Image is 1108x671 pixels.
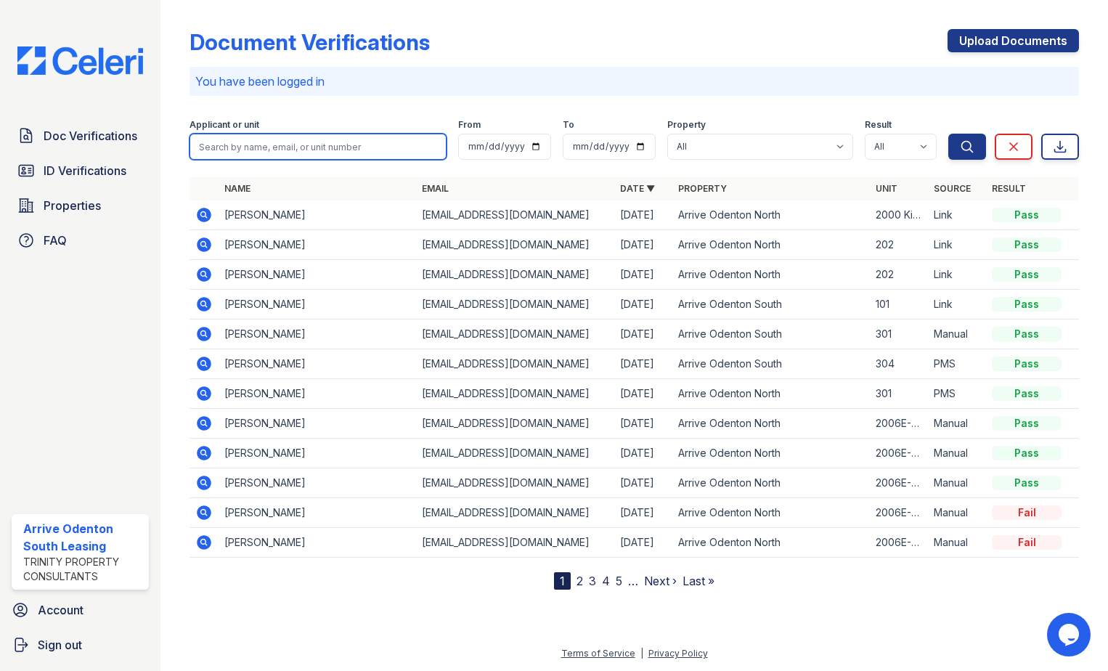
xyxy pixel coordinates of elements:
td: [PERSON_NAME] [219,468,416,498]
td: 301 [870,320,928,349]
a: Property [678,183,727,194]
a: Account [6,595,155,625]
td: 2006E-301 [870,468,928,498]
td: 101 [870,290,928,320]
a: Next › [644,574,677,588]
p: You have been logged in [195,73,1073,90]
td: 301 [870,379,928,409]
td: Manual [928,528,986,558]
a: 3 [589,574,596,588]
label: Result [865,119,892,131]
td: [PERSON_NAME] [219,260,416,290]
td: [EMAIL_ADDRESS][DOMAIN_NAME] [416,498,614,528]
td: [EMAIL_ADDRESS][DOMAIN_NAME] [416,528,614,558]
td: Manual [928,468,986,498]
td: [DATE] [614,349,672,379]
td: [EMAIL_ADDRESS][DOMAIN_NAME] [416,439,614,468]
td: [EMAIL_ADDRESS][DOMAIN_NAME] [416,260,614,290]
td: 2006E-301 [870,498,928,528]
a: Properties [12,191,149,220]
div: Pass [992,476,1062,490]
div: Trinity Property Consultants [23,555,143,584]
td: [EMAIL_ADDRESS][DOMAIN_NAME] [416,200,614,230]
td: [DATE] [614,468,672,498]
td: [EMAIL_ADDRESS][DOMAIN_NAME] [416,230,614,260]
td: [DATE] [614,200,672,230]
td: [EMAIL_ADDRESS][DOMAIN_NAME] [416,349,614,379]
div: Pass [992,446,1062,460]
a: Last » [683,574,714,588]
td: [PERSON_NAME] [219,409,416,439]
td: [PERSON_NAME] [219,379,416,409]
td: PMS [928,349,986,379]
td: Manual [928,409,986,439]
td: 202 [870,230,928,260]
td: Arrive Odenton North [672,409,870,439]
span: FAQ [44,232,67,249]
td: Arrive Odenton North [672,468,870,498]
td: 2006E-301 [870,528,928,558]
td: [PERSON_NAME] [219,320,416,349]
a: Date ▼ [620,183,655,194]
td: [EMAIL_ADDRESS][DOMAIN_NAME] [416,468,614,498]
span: Sign out [38,636,82,654]
span: Doc Verifications [44,127,137,145]
div: Fail [992,505,1062,520]
a: 4 [602,574,610,588]
td: [PERSON_NAME] [219,528,416,558]
a: 5 [616,574,622,588]
label: From [458,119,481,131]
td: Link [928,230,986,260]
a: Source [934,183,971,194]
td: [EMAIL_ADDRESS][DOMAIN_NAME] [416,320,614,349]
td: 2006E-301 [870,409,928,439]
td: [EMAIL_ADDRESS][DOMAIN_NAME] [416,379,614,409]
span: … [628,572,638,590]
td: Arrive Odenton North [672,498,870,528]
div: Pass [992,357,1062,371]
a: 2 [577,574,583,588]
label: Property [667,119,706,131]
iframe: chat widget [1047,613,1093,656]
td: [DATE] [614,379,672,409]
img: CE_Logo_Blue-a8612792a0a2168367f1c8372b55b34899dd931a85d93a1a3d3e32e68fde9ad4.png [6,46,155,75]
a: Doc Verifications [12,121,149,150]
td: [DATE] [614,260,672,290]
a: Email [422,183,449,194]
td: Manual [928,320,986,349]
a: Terms of Service [561,648,635,659]
td: [DATE] [614,230,672,260]
td: [PERSON_NAME] [219,439,416,468]
td: Arrive Odenton North [672,230,870,260]
td: Link [928,260,986,290]
a: Result [992,183,1026,194]
div: Pass [992,386,1062,401]
input: Search by name, email, or unit number [190,134,447,160]
td: 2000 Kintore Cir Apt 201 [870,200,928,230]
a: Name [224,183,250,194]
a: Sign out [6,630,155,659]
span: ID Verifications [44,162,126,179]
div: Pass [992,237,1062,252]
td: [DATE] [614,409,672,439]
div: Pass [992,416,1062,431]
div: Pass [992,267,1062,282]
td: [DATE] [614,320,672,349]
td: [PERSON_NAME] [219,498,416,528]
a: FAQ [12,226,149,255]
a: Privacy Policy [648,648,708,659]
td: Arrive Odenton North [672,528,870,558]
a: ID Verifications [12,156,149,185]
td: [PERSON_NAME] [219,290,416,320]
td: [DATE] [614,528,672,558]
td: [PERSON_NAME] [219,200,416,230]
td: [DATE] [614,498,672,528]
div: Document Verifications [190,29,430,55]
td: [EMAIL_ADDRESS][DOMAIN_NAME] [416,409,614,439]
div: 1 [554,572,571,590]
td: Arrive Odenton South [672,290,870,320]
td: 202 [870,260,928,290]
td: Arrive Odenton North [672,200,870,230]
td: Manual [928,439,986,468]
